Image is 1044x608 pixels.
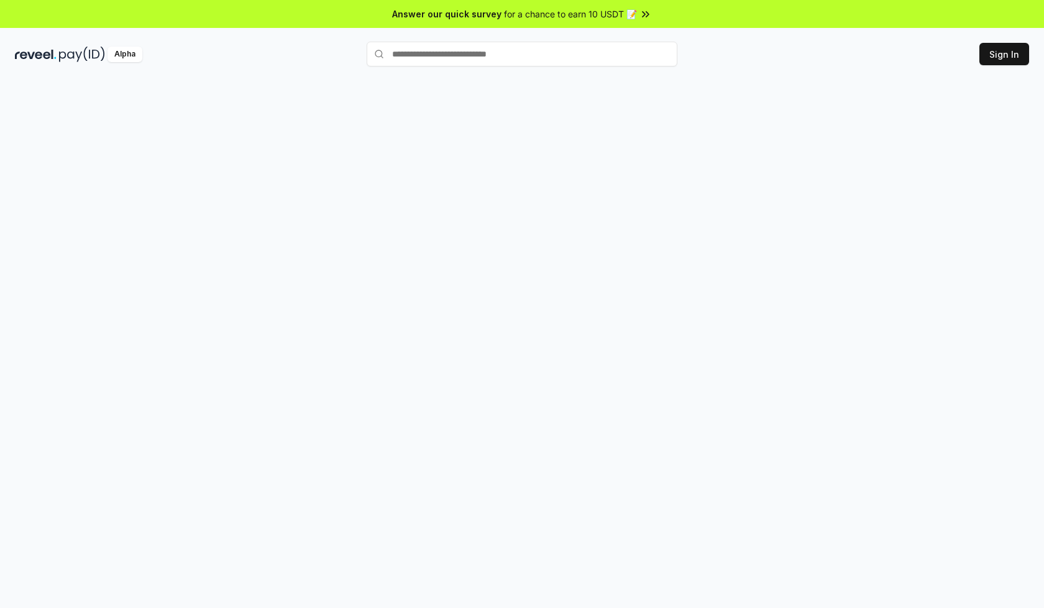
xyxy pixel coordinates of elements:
[392,7,501,20] span: Answer our quick survey
[504,7,637,20] span: for a chance to earn 10 USDT 📝
[108,47,142,62] div: Alpha
[15,47,57,62] img: reveel_dark
[59,47,105,62] img: pay_id
[979,43,1029,65] button: Sign In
